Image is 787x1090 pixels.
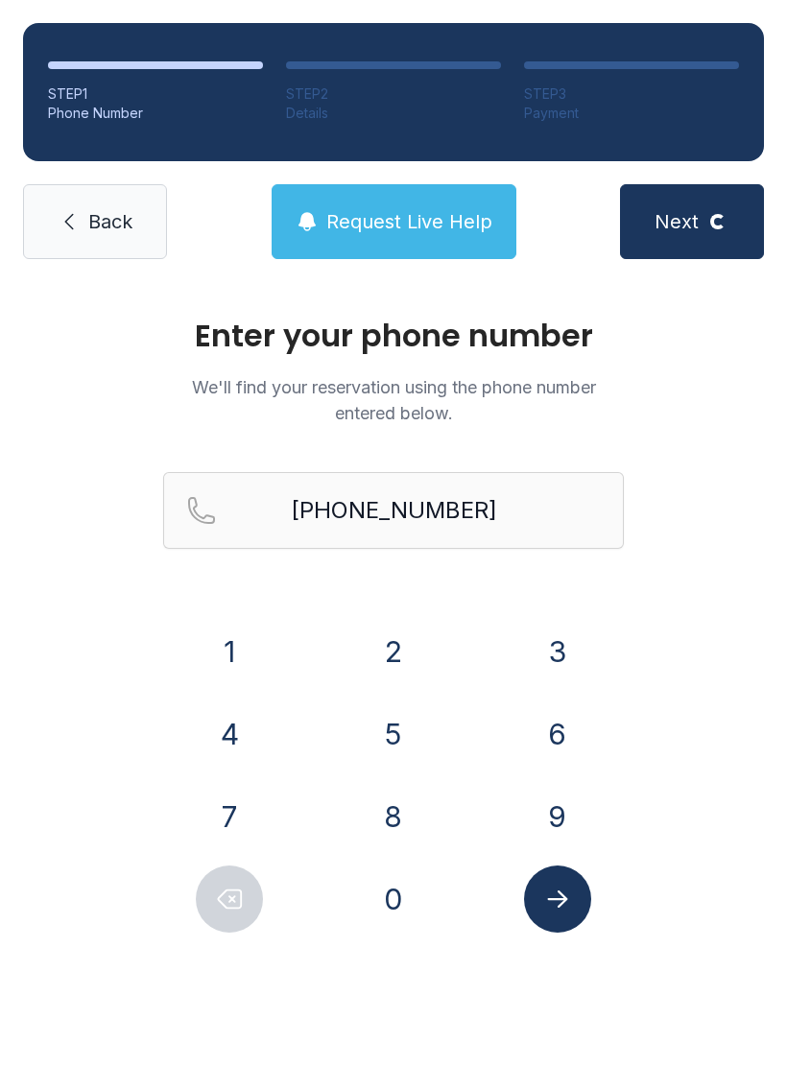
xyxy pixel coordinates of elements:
[360,783,427,850] button: 8
[524,783,591,850] button: 9
[163,374,624,426] p: We'll find your reservation using the phone number entered below.
[196,700,263,768] button: 4
[48,84,263,104] div: STEP 1
[286,104,501,123] div: Details
[360,700,427,768] button: 5
[286,84,501,104] div: STEP 2
[524,104,739,123] div: Payment
[163,472,624,549] input: Reservation phone number
[360,865,427,933] button: 0
[524,618,591,685] button: 3
[655,208,699,235] span: Next
[360,618,427,685] button: 2
[196,865,263,933] button: Delete number
[196,618,263,685] button: 1
[524,84,739,104] div: STEP 3
[326,208,492,235] span: Request Live Help
[48,104,263,123] div: Phone Number
[524,865,591,933] button: Submit lookup form
[196,783,263,850] button: 7
[88,208,132,235] span: Back
[524,700,591,768] button: 6
[163,320,624,351] h1: Enter your phone number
